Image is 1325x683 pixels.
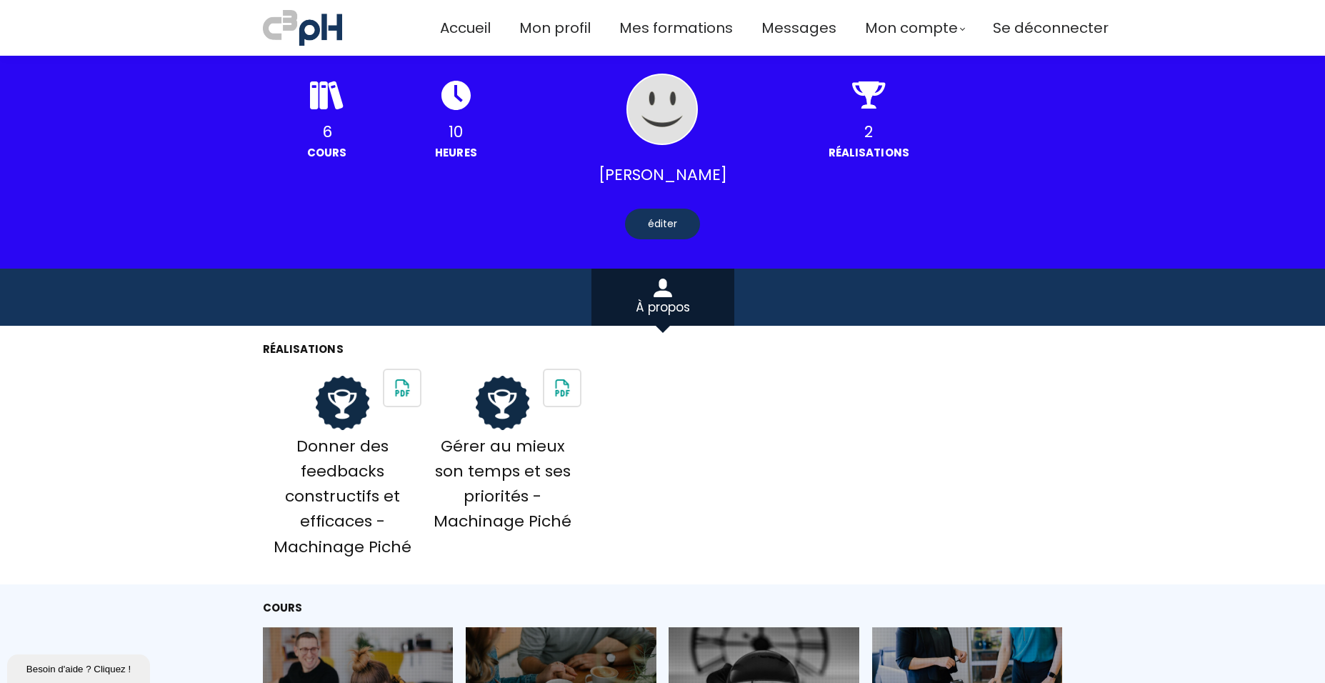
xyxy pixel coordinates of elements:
[865,16,958,40] span: Mon compte
[625,209,700,239] div: éditer
[263,144,392,161] div: Cours
[591,297,734,317] div: À propos
[761,16,836,40] a: Messages
[316,376,370,430] img: certificate.png
[263,119,392,144] div: 6
[619,16,733,40] a: Mes formations
[263,434,423,559] div: Donner des feedbacks constructifs et efficaces - Machinage Piché
[519,16,591,40] a: Mon profil
[263,7,342,49] img: a70bc7685e0efc0bd0b04b3506828469.jpeg
[804,144,934,161] div: Réalisations
[391,119,521,144] div: 10
[544,370,580,406] img: School
[7,652,153,683] iframe: chat widget
[384,370,420,406] img: School
[391,144,521,161] div: heures
[423,434,583,534] div: Gérer au mieux son temps et ses priorités - Machinage Piché
[599,162,727,187] span: [PERSON_NAME]
[804,119,934,144] div: 2
[263,600,303,615] span: Cours
[993,16,1109,40] a: Se déconnecter
[263,341,344,357] span: Réalisations
[440,16,491,40] a: Accueil
[476,376,530,430] img: certificate.png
